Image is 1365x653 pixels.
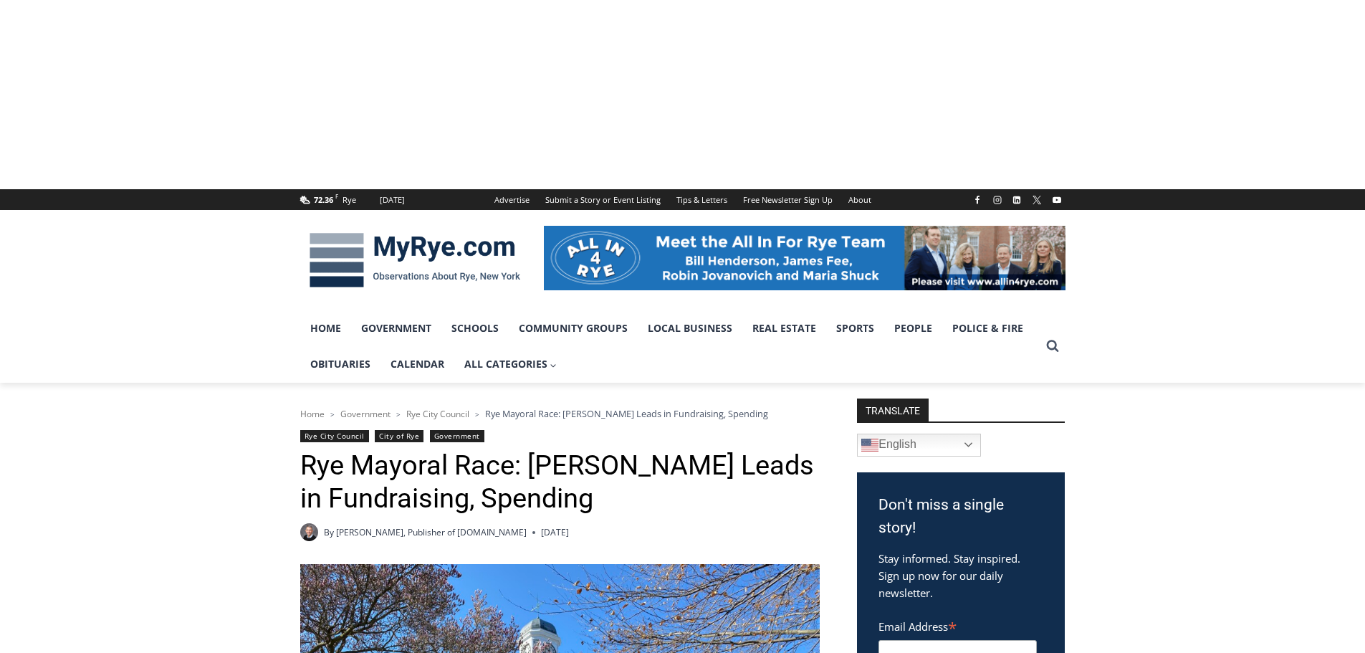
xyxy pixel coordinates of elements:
[300,406,820,421] nav: Breadcrumbs
[336,526,527,538] a: [PERSON_NAME], Publisher of [DOMAIN_NAME]
[330,409,335,419] span: >
[878,550,1043,601] p: Stay informed. Stay inspired. Sign up now for our daily newsletter.
[942,310,1033,346] a: Police & Fire
[989,191,1006,209] a: Instagram
[840,189,879,210] a: About
[541,525,569,539] time: [DATE]
[544,226,1065,290] img: All in for Rye
[826,310,884,346] a: Sports
[1028,191,1045,209] a: X
[314,194,333,205] span: 72.36
[1048,191,1065,209] a: YouTube
[300,310,1040,383] nav: Primary Navigation
[375,430,423,442] a: City of Rye
[351,310,441,346] a: Government
[324,525,334,539] span: By
[343,194,356,206] div: Rye
[300,449,820,515] h1: Rye Mayoral Race: [PERSON_NAME] Leads in Fundraising, Spending
[742,310,826,346] a: Real Estate
[537,189,669,210] a: Submit a Story or Event Listing
[638,310,742,346] a: Local Business
[454,346,567,382] a: All Categories
[1008,191,1025,209] a: Linkedin
[857,434,981,457] a: English
[969,191,986,209] a: Facebook
[396,409,401,419] span: >
[861,437,878,454] img: en
[509,310,638,346] a: Community Groups
[335,192,338,200] span: F
[669,189,735,210] a: Tips & Letters
[406,408,469,420] a: Rye City Council
[487,189,537,210] a: Advertise
[300,523,318,541] a: Author image
[485,407,768,420] span: Rye Mayoral Race: [PERSON_NAME] Leads in Fundraising, Spending
[441,310,509,346] a: Schools
[430,430,484,442] a: Government
[300,223,530,297] img: MyRye.com
[735,189,840,210] a: Free Newsletter Sign Up
[878,494,1043,539] h3: Don't miss a single story!
[464,356,557,372] span: All Categories
[475,409,479,419] span: >
[857,399,929,421] strong: TRANSLATE
[300,430,369,442] a: Rye City Council
[884,310,942,346] a: People
[340,408,391,420] a: Government
[1040,333,1065,359] button: View Search Form
[878,612,1037,638] label: Email Address
[380,346,454,382] a: Calendar
[380,194,405,206] div: [DATE]
[487,189,879,210] nav: Secondary Navigation
[300,346,380,382] a: Obituaries
[300,310,351,346] a: Home
[300,408,325,420] a: Home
